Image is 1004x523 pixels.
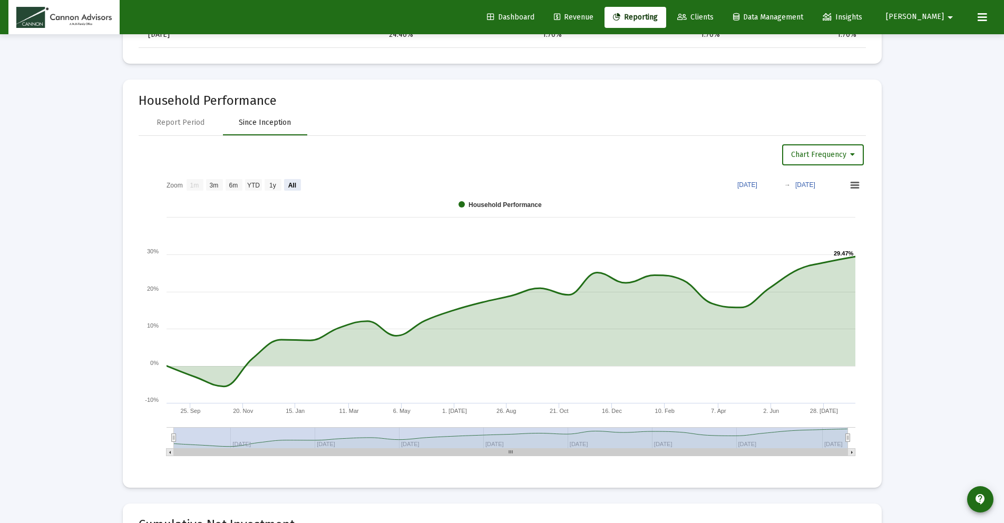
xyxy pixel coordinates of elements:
text: [DATE] [737,181,757,189]
div: 24.46% [254,29,413,40]
text: 21. Oct [550,408,568,414]
span: Reporting [613,13,658,22]
text: 6m [229,181,238,189]
mat-card-title: Household Performance [139,95,866,106]
span: Dashboard [487,13,534,22]
text: YTD [247,181,259,189]
text: 30% [147,248,158,254]
text: All [288,181,296,189]
div: Since Inception [239,117,291,128]
a: Dashboard [479,7,543,28]
text: Household Performance [469,201,542,209]
button: Chart Frequency [782,144,864,165]
a: Revenue [545,7,602,28]
a: Insights [814,7,871,28]
text: 20. Nov [233,408,253,414]
text: 25. Sep [180,408,200,414]
text: 10% [147,322,158,329]
mat-icon: arrow_drop_down [944,7,957,28]
div: Report Period [157,117,204,128]
text: 0% [150,360,159,366]
text: [DATE] [795,181,815,189]
img: Dashboard [16,7,112,28]
button: [PERSON_NAME] [873,6,969,27]
text: → [784,181,791,189]
text: 16. Dec [602,408,622,414]
div: 1.70% [428,29,562,40]
text: 6. May [393,408,411,414]
div: 1.70% [735,29,856,40]
text: 2. Jun [763,408,779,414]
text: 7. Apr [711,408,726,414]
text: 26. Aug [496,408,516,414]
text: 10. Feb [655,408,674,414]
text: Zoom [167,181,183,189]
text: 20% [147,285,158,292]
span: Clients [677,13,714,22]
text: 15. Jan [286,408,305,414]
text: 3m [209,181,218,189]
a: Data Management [725,7,812,28]
span: Revenue [554,13,593,22]
span: Data Management [733,13,803,22]
a: Reporting [605,7,666,28]
text: 1. [DATE] [442,408,466,414]
text: -10% [145,397,159,403]
text: 11. Mar [339,408,359,414]
span: Chart Frequency [791,150,855,159]
span: Insights [823,13,862,22]
text: 29.47% [834,250,854,256]
mat-icon: contact_support [974,493,987,506]
td: [DATE] [139,22,247,47]
text: 28. [DATE] [810,408,837,414]
a: Clients [669,7,722,28]
div: 1.70% [577,29,720,40]
text: 1y [269,181,276,189]
span: [PERSON_NAME] [886,13,944,22]
text: 1m [190,181,199,189]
